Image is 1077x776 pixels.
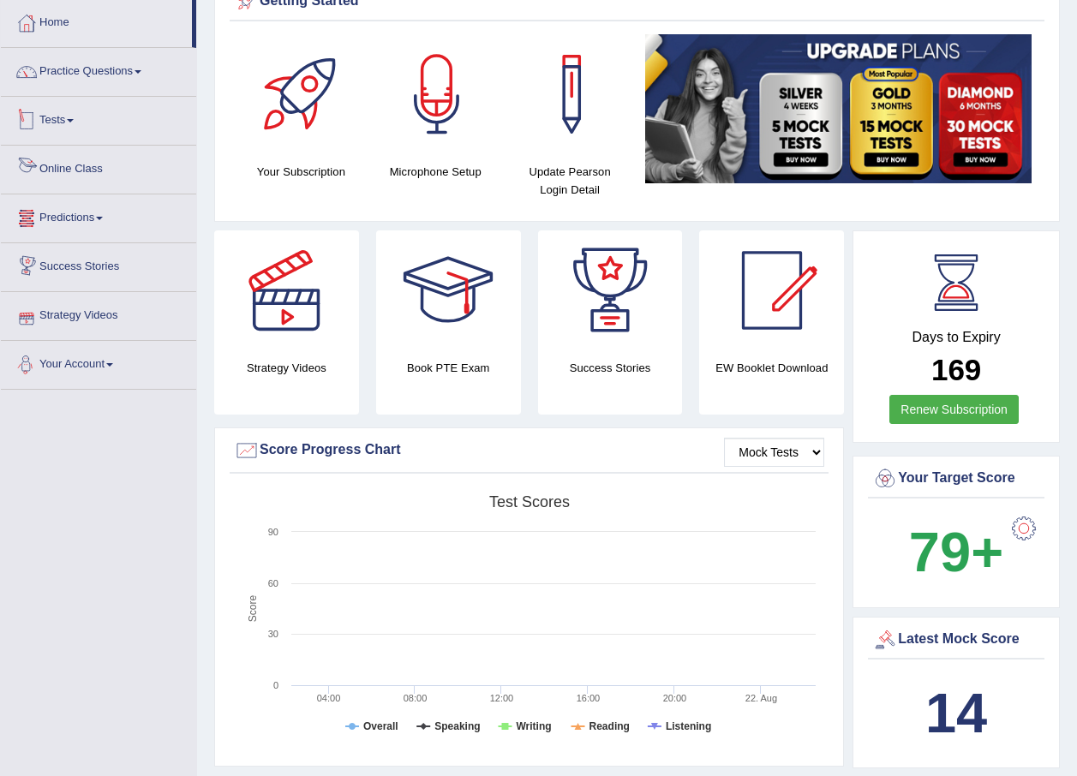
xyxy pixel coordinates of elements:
text: 04:00 [317,693,341,703]
img: small5.jpg [645,34,1032,183]
text: 08:00 [404,693,428,703]
h4: Success Stories [538,359,683,377]
h4: EW Booklet Download [699,359,844,377]
text: 12:00 [490,693,514,703]
tspan: Score [247,595,259,623]
div: Latest Mock Score [872,627,1040,653]
a: Renew Subscription [889,395,1019,424]
b: 14 [925,682,987,744]
text: 20:00 [663,693,687,703]
a: Your Account [1,341,196,384]
tspan: Test scores [489,493,570,510]
h4: Strategy Videos [214,359,359,377]
tspan: Listening [666,720,711,732]
h4: Days to Expiry [872,330,1040,345]
tspan: 22. Aug [745,693,777,703]
tspan: Speaking [434,720,480,732]
text: 16:00 [577,693,601,703]
text: 30 [268,629,278,639]
div: Score Progress Chart [234,438,824,463]
tspan: Writing [516,720,551,732]
b: 169 [931,353,981,386]
a: Online Class [1,146,196,188]
text: 60 [268,578,278,588]
tspan: Reading [589,720,630,732]
h4: Book PTE Exam [376,359,521,377]
tspan: Overall [363,720,398,732]
b: 79+ [909,521,1003,583]
div: Your Target Score [872,466,1040,492]
h4: Microphone Setup [377,163,494,181]
h4: Update Pearson Login Detail [512,163,629,199]
h4: Your Subscription [242,163,360,181]
a: Strategy Videos [1,292,196,335]
text: 0 [273,680,278,690]
text: 90 [268,527,278,537]
a: Practice Questions [1,48,196,91]
a: Predictions [1,194,196,237]
a: Tests [1,97,196,140]
a: Success Stories [1,243,196,286]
